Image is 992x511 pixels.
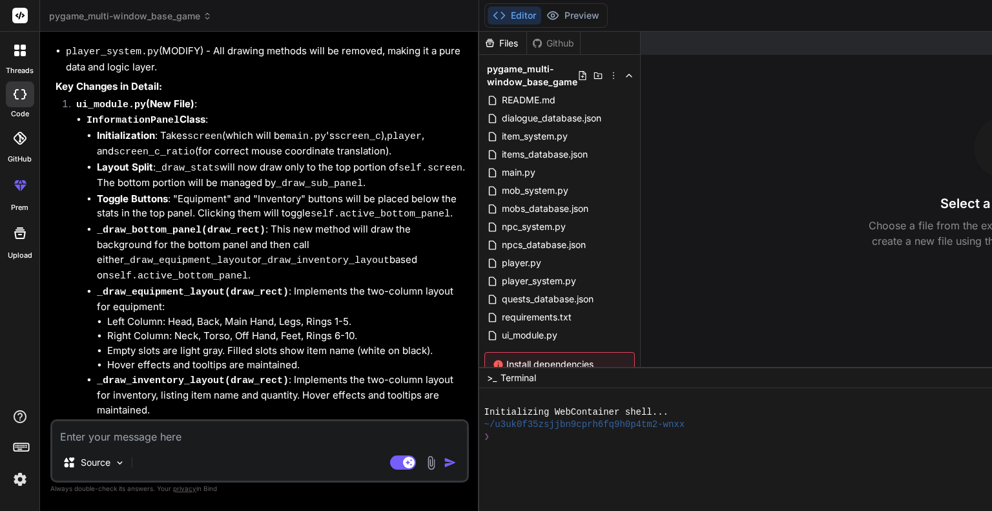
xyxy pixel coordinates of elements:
span: ❯ [484,431,491,443]
img: settings [9,468,31,490]
img: Pick Models [114,457,125,468]
code: InformationPanel [87,115,180,126]
code: ui_module.py [76,99,146,110]
code: player [387,131,422,142]
li: Right Column: Neck, Torso, Off Hand, Feet, Rings 6-10. [107,329,466,344]
strong: Layout Split [97,161,153,173]
span: items_database.json [501,147,589,162]
span: dialogue_database.json [501,110,603,126]
span: Initializing WebContainer shell... [484,406,668,419]
div: Github [527,37,580,50]
strong: Toggle Buttons [97,193,168,205]
li: Hover effects and tooltips are maintained. [107,358,466,373]
code: _draw_equipment_layout(draw_rect) [97,287,289,298]
strong: Key Changes in Detail: [56,80,162,92]
code: main.py [285,131,326,142]
img: attachment [424,455,439,470]
span: requirements.txt [501,309,573,325]
span: npc_system.py [501,219,567,235]
p: Always double-check its answers. Your in Bind [50,483,469,495]
span: npcs_database.json [501,237,587,253]
code: _draw_bottom_panel(draw_rect) [97,225,265,236]
li: : Updated to correctly map mouse coordinates to and handle clicks on the new toggle buttons, as w... [97,417,466,464]
strong: (New File) [76,98,194,110]
code: _draw_sub_panel [276,178,363,189]
span: item_system.py [501,129,569,144]
span: ui_module.py [501,328,559,343]
strong: Class [87,113,205,125]
span: pygame_multi-window_base_game [49,10,212,23]
span: ~/u3uk0f35zsjjbn9cprh6fq9h0p4tm2-wnxx [484,419,685,431]
span: privacy [173,485,196,492]
code: screen [187,131,222,142]
li: Empty slots are light gray. Filled slots show item name (white on black). [107,344,466,359]
li: : Implements the two-column layout for inventory, listing item name and quantity. Hover effects a... [97,373,466,418]
span: quests_database.json [501,291,595,307]
label: code [11,109,29,120]
code: _draw_inventory_layout [262,255,389,266]
code: _draw_inventory_layout(draw_rect) [97,375,289,386]
label: Upload [8,250,32,261]
code: _draw_equipment_layout [124,255,252,266]
label: GitHub [8,154,32,165]
code: screen_c_ratio [114,147,195,158]
label: prem [11,202,28,213]
li: : [87,112,466,510]
span: pygame_multi-window_base_game [487,63,577,89]
code: screen_c [335,131,381,142]
span: player.py [501,255,542,271]
code: _draw_stats [156,163,220,174]
span: Terminal [501,371,536,384]
span: >_ [487,371,497,384]
li: : Takes (which will be 's ), , and (for correct mouse coordinate translation). [97,129,466,160]
li: : This new method will draw the background for the bottom panel and then call either or based on . [97,222,466,284]
span: player_system.py [501,273,577,289]
li: (MODIFY) - All drawing methods will be removed, making it a pure data and logic layer. [66,44,466,74]
li: : "Equipment" and "Inventory" buttons will be placed below the stats in the top panel. Clicking t... [97,192,466,222]
code: self.screen [398,163,462,174]
code: self.active_bottom_panel [108,271,248,282]
img: icon [444,456,457,469]
li: : will now draw only to the top portion of . The bottom portion will be managed by . [97,160,466,192]
li: : Implements the two-column layout for equipment: [97,284,466,373]
li: Left Column: Head, Back, Main Hand, Legs, Rings 1-5. [107,315,466,329]
button: Editor [488,6,541,25]
p: : [76,97,466,113]
span: mob_system.py [501,183,570,198]
span: Install dependencies [493,358,626,371]
button: Preview [541,6,604,25]
p: Source [81,456,110,469]
span: README.md [501,92,557,108]
code: self.active_bottom_panel [311,209,450,220]
span: main.py [501,165,537,180]
strong: Initialization [97,129,155,141]
div: Files [479,37,526,50]
label: threads [6,65,34,76]
code: player_system.py [66,47,159,57]
span: mobs_database.json [501,201,590,216]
